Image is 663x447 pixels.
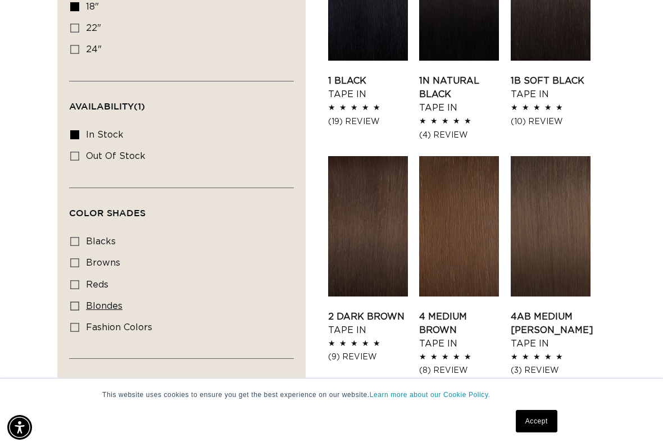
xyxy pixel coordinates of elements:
a: Learn more about our Cookie Policy. [370,391,491,399]
span: 22" [86,24,101,33]
summary: Color Technique (0 selected) [69,359,294,399]
a: 1 Black Tape In [328,74,408,101]
span: Out of stock [86,152,146,161]
span: (1) [134,101,145,111]
summary: Availability (1 selected) [69,81,294,122]
iframe: Chat Widget [607,393,663,447]
span: Availability [69,101,145,111]
span: browns [86,258,120,267]
a: Accept [516,410,557,432]
span: Color Shades [69,208,146,218]
a: 4AB Medium [PERSON_NAME] Tape In [511,310,593,350]
a: 4 Medium Brown Tape In [419,310,499,350]
span: In stock [86,130,124,139]
p: This website uses cookies to ensure you get the best experience on our website. [102,390,561,400]
div: Accessibility Menu [7,415,32,440]
a: 2 Dark Brown Tape In [328,310,408,337]
span: blacks [86,237,116,246]
span: 18" [86,2,99,11]
span: reds [86,280,108,289]
span: fashion colors [86,323,152,332]
span: 24" [86,45,102,54]
a: 1B Soft Black Tape In [511,74,591,101]
summary: Color Shades (0 selected) [69,188,294,229]
span: blondes [86,302,122,311]
a: 1N Natural Black Tape In [419,74,499,115]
